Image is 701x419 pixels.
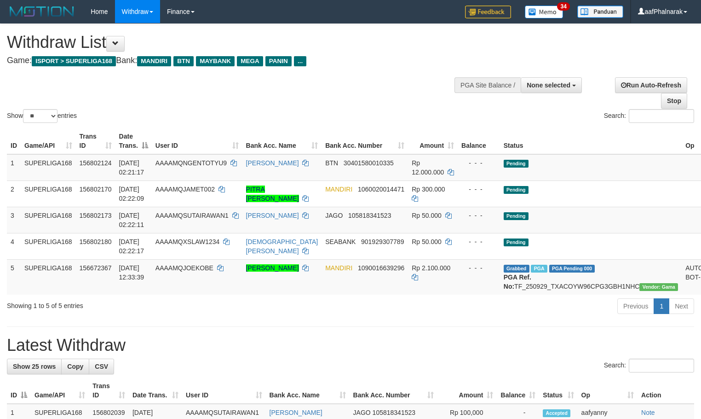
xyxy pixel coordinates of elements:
span: Copy 1090016639296 to clipboard [358,264,404,272]
h4: Game: Bank: [7,56,458,65]
td: 2 [7,180,21,207]
span: Marked by aafsengchandara [531,265,547,273]
span: AAAAMQXSLAW1234 [155,238,220,245]
th: User ID: activate to sort column ascending [182,378,266,404]
span: AAAAMQSUTAIRAWAN1 [155,212,229,219]
th: Balance: activate to sort column ascending [497,378,539,404]
th: Bank Acc. Name: activate to sort column ascending [242,128,322,154]
span: 156672367 [80,264,112,272]
img: Feedback.jpg [465,6,511,18]
input: Search: [629,109,694,123]
span: Vendor URL: https://trx31.1velocity.biz [639,283,678,291]
span: Pending [504,212,529,220]
span: [DATE] 02:22:17 [119,238,144,255]
td: TF_250929_TXACOYW96CPG3GBH1NHC [500,259,682,295]
td: 5 [7,259,21,295]
div: - - - [461,263,496,273]
img: panduan.png [577,6,623,18]
span: Pending [504,186,529,194]
span: 156802124 [80,159,112,167]
img: Button%20Memo.svg [525,6,563,18]
a: [PERSON_NAME] [246,212,299,219]
span: None selected [527,81,570,89]
span: ISPORT > SUPERLIGA168 [32,56,116,66]
span: [DATE] 02:21:17 [119,159,144,176]
span: AAAAMQNGENTOTYU9 [155,159,227,167]
img: MOTION_logo.png [7,5,77,18]
td: SUPERLIGA168 [21,154,76,181]
select: Showentries [23,109,57,123]
div: - - - [461,211,496,220]
div: - - - [461,158,496,168]
h1: Withdraw List [7,33,458,52]
a: Run Auto-Refresh [615,77,687,93]
span: MEGA [237,56,263,66]
th: Trans ID: activate to sort column ascending [89,378,129,404]
a: Note [641,409,655,416]
td: 3 [7,207,21,233]
a: [PERSON_NAME] [246,264,299,272]
td: SUPERLIGA168 [21,233,76,259]
span: Copy [67,363,83,370]
span: [DATE] 02:22:11 [119,212,144,228]
span: 156802180 [80,238,112,245]
label: Search: [604,109,694,123]
span: Pending [504,160,529,168]
span: Grabbed [504,265,529,273]
span: SEABANK [325,238,356,245]
a: Show 25 rows [7,359,62,374]
span: Copy 901929307789 to clipboard [361,238,404,245]
h1: Latest Withdraw [7,336,694,355]
a: [PERSON_NAME] [246,159,299,167]
b: PGA Ref. No: [504,274,531,290]
th: Op: activate to sort column ascending [578,378,638,404]
span: JAGO [353,409,371,416]
label: Search: [604,359,694,372]
a: CSV [89,359,114,374]
div: Showing 1 to 5 of 5 entries [7,297,285,310]
span: MANDIRI [137,56,171,66]
span: 156802170 [80,186,112,193]
span: BTN [325,159,338,167]
div: - - - [461,185,496,194]
span: [DATE] 12:33:39 [119,264,144,281]
span: Pending [504,239,529,246]
th: Bank Acc. Number: activate to sort column ascending [350,378,438,404]
span: ... [294,56,306,66]
span: Rp 2.100.000 [412,264,450,272]
a: Previous [617,298,654,314]
span: AAAAMQJAMET002 [155,186,215,193]
th: Amount: activate to sort column ascending [437,378,497,404]
span: Copy 105818341523 to clipboard [373,409,415,416]
td: 4 [7,233,21,259]
span: PGA Pending [549,265,595,273]
th: Game/API: activate to sort column ascending [31,378,89,404]
th: Date Trans.: activate to sort column descending [115,128,152,154]
td: SUPERLIGA168 [21,207,76,233]
span: AAAAMQJOEKOBE [155,264,213,272]
span: PANIN [265,56,292,66]
span: Rp 50.000 [412,212,442,219]
th: Action [638,378,694,404]
span: 34 [557,2,569,11]
input: Search: [629,359,694,372]
span: MAYBANK [196,56,235,66]
td: SUPERLIGA168 [21,259,76,295]
span: Show 25 rows [13,363,56,370]
span: Accepted [543,409,570,417]
span: [DATE] 02:22:09 [119,186,144,202]
a: 1 [654,298,669,314]
span: Copy 1060020014471 to clipboard [358,186,404,193]
th: Trans ID: activate to sort column ascending [76,128,115,154]
span: Rp 50.000 [412,238,442,245]
th: Status [500,128,682,154]
span: Copy 30401580010335 to clipboard [344,159,394,167]
span: MANDIRI [325,264,352,272]
th: Bank Acc. Name: activate to sort column ascending [266,378,350,404]
span: BTN [173,56,194,66]
th: User ID: activate to sort column ascending [152,128,242,154]
th: Status: activate to sort column ascending [539,378,577,404]
td: 1 [7,154,21,181]
th: ID: activate to sort column descending [7,378,31,404]
a: [DEMOGRAPHIC_DATA][PERSON_NAME] [246,238,318,255]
